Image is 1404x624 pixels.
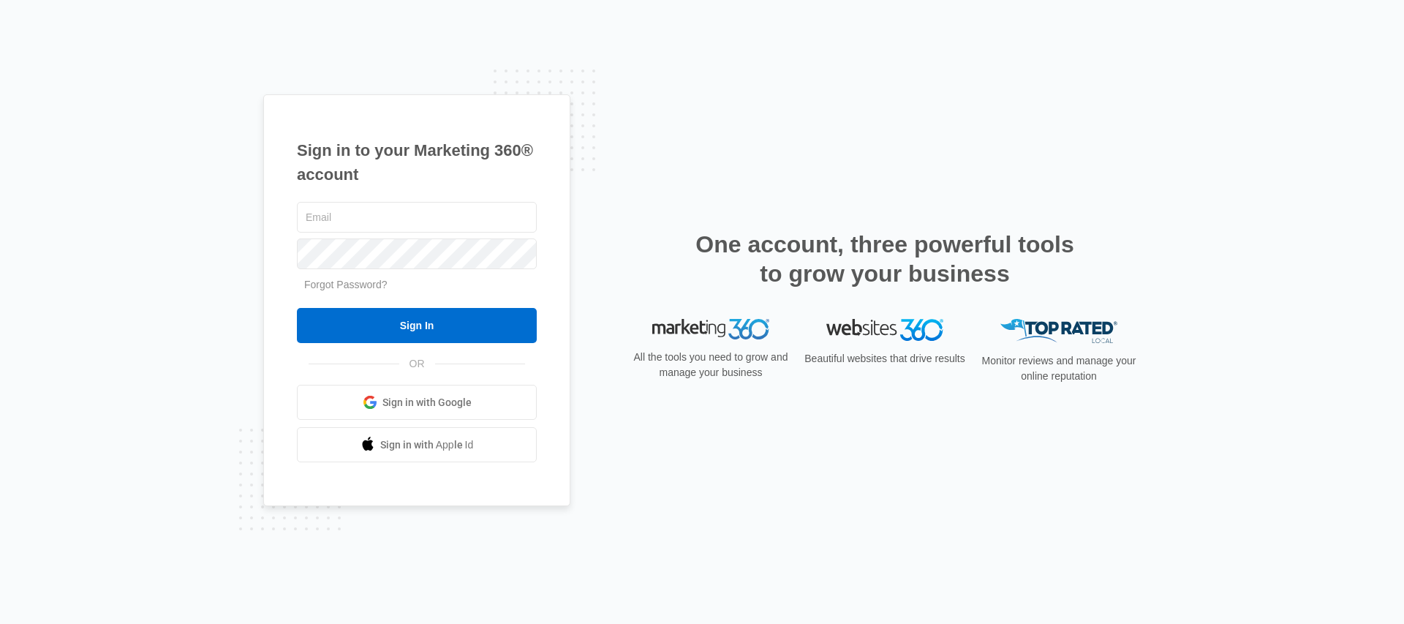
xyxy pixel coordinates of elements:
[382,395,472,410] span: Sign in with Google
[629,350,793,380] p: All the tools you need to grow and manage your business
[399,356,435,372] span: OR
[977,353,1141,384] p: Monitor reviews and manage your online reputation
[1000,319,1117,343] img: Top Rated Local
[652,319,769,339] img: Marketing 360
[297,427,537,462] a: Sign in with Apple Id
[304,279,388,290] a: Forgot Password?
[803,351,967,366] p: Beautiful websites that drive results
[826,319,943,340] img: Websites 360
[297,202,537,233] input: Email
[297,385,537,420] a: Sign in with Google
[297,138,537,187] h1: Sign in to your Marketing 360® account
[380,437,474,453] span: Sign in with Apple Id
[691,230,1079,288] h2: One account, three powerful tools to grow your business
[297,308,537,343] input: Sign In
